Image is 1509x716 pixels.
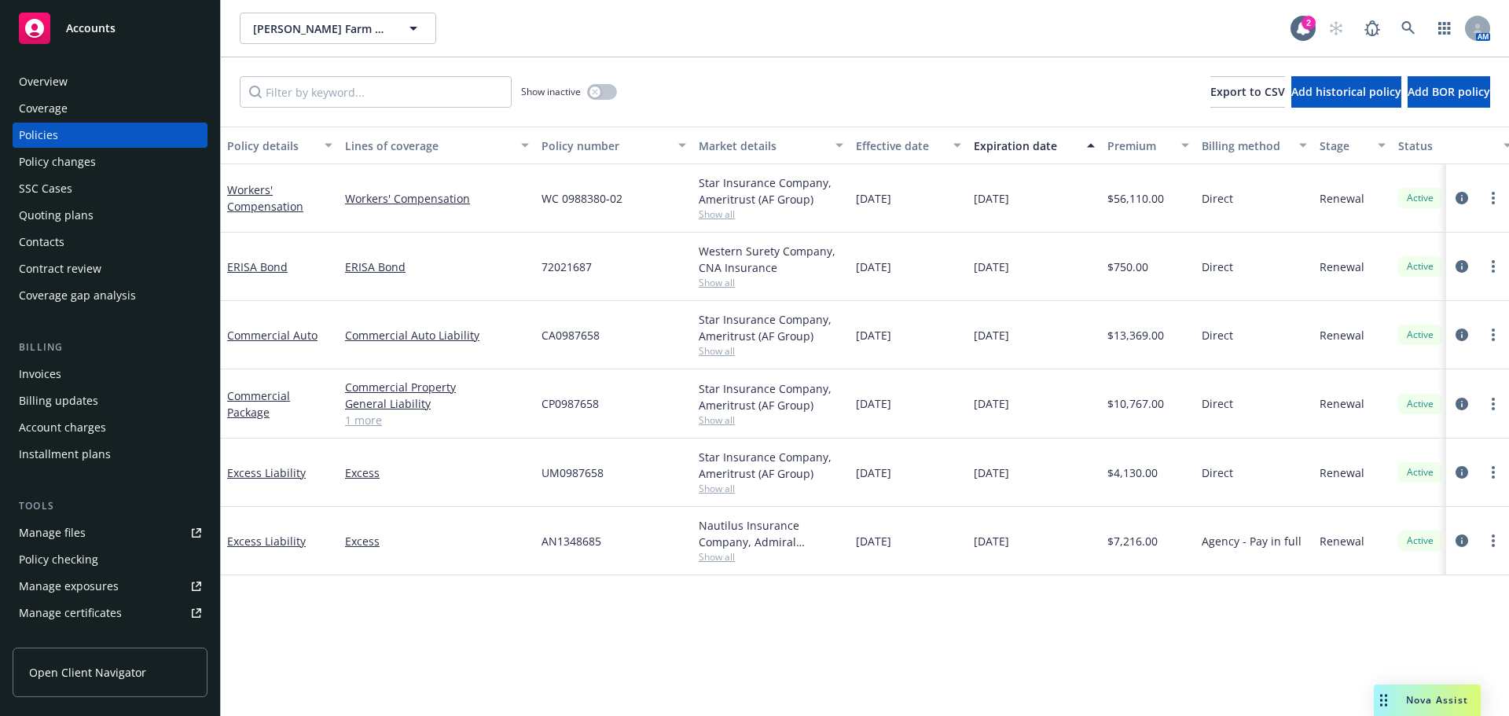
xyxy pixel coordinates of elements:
a: more [1484,531,1503,550]
div: Contacts [19,229,64,255]
a: Contract review [13,256,207,281]
div: Manage certificates [19,600,122,626]
a: Commercial Package [227,388,290,420]
div: Manage exposures [19,574,119,599]
div: Policy checking [19,547,98,572]
div: Billing method [1202,138,1290,154]
span: [DATE] [856,533,891,549]
a: Manage certificates [13,600,207,626]
span: Show all [699,207,843,221]
span: $56,110.00 [1107,190,1164,207]
a: circleInformation [1452,531,1471,550]
div: Star Insurance Company, Ameritrust (AF Group) [699,174,843,207]
a: SSC Cases [13,176,207,201]
a: Report a Bug [1357,13,1388,44]
a: Commercial Property [345,379,529,395]
span: Show inactive [521,85,581,98]
div: Contract review [19,256,101,281]
div: Manage files [19,520,86,545]
a: Excess Liability [227,534,306,549]
a: more [1484,325,1503,344]
div: Billing updates [19,388,98,413]
span: $10,767.00 [1107,395,1164,412]
a: circleInformation [1452,395,1471,413]
a: Start snowing [1320,13,1352,44]
a: Excess [345,533,529,549]
div: Installment plans [19,442,111,467]
a: Manage exposures [13,574,207,599]
span: Renewal [1320,395,1364,412]
span: [DATE] [974,259,1009,275]
input: Filter by keyword... [240,76,512,108]
button: Policy details [221,127,339,164]
a: Workers' Compensation [345,190,529,207]
div: Coverage gap analysis [19,283,136,308]
button: Stage [1313,127,1392,164]
a: Commercial Auto Liability [345,327,529,343]
span: WC 0988380-02 [542,190,622,207]
span: Renewal [1320,190,1364,207]
span: Show all [699,413,843,427]
a: Accounts [13,6,207,50]
a: Commercial Auto [227,328,318,343]
a: Coverage [13,96,207,121]
a: Billing updates [13,388,207,413]
span: Renewal [1320,259,1364,275]
a: Manage files [13,520,207,545]
span: Active [1404,328,1436,342]
div: Nautilus Insurance Company, Admiral Insurance Group ([PERSON_NAME] Corporation), XPT Specialty [699,517,843,550]
div: Star Insurance Company, Ameritrust (AF Group) [699,380,843,413]
a: Policy changes [13,149,207,174]
button: Billing method [1195,127,1313,164]
a: Excess Liability [227,465,306,480]
div: Policy details [227,138,315,154]
span: Active [1404,259,1436,274]
div: Stage [1320,138,1368,154]
div: Quoting plans [19,203,94,228]
span: CP0987658 [542,395,599,412]
a: Invoices [13,362,207,387]
a: General Liability [345,395,529,412]
button: Add historical policy [1291,76,1401,108]
a: more [1484,189,1503,207]
div: Premium [1107,138,1172,154]
button: Market details [692,127,850,164]
div: Star Insurance Company, Ameritrust (AF Group) [699,311,843,344]
a: Policies [13,123,207,148]
a: Overview [13,69,207,94]
div: Status [1398,138,1494,154]
div: Policies [19,123,58,148]
span: Active [1404,397,1436,411]
span: $13,369.00 [1107,327,1164,343]
div: SSC Cases [19,176,72,201]
a: more [1484,257,1503,276]
a: more [1484,395,1503,413]
span: Direct [1202,395,1233,412]
button: Premium [1101,127,1195,164]
div: Drag to move [1374,685,1393,716]
span: AN1348685 [542,533,601,549]
button: [PERSON_NAME] Farm Labor Inc. [240,13,436,44]
span: [DATE] [856,395,891,412]
button: Expiration date [967,127,1101,164]
a: more [1484,463,1503,482]
a: Policy checking [13,547,207,572]
span: Renewal [1320,327,1364,343]
a: ERISA Bond [345,259,529,275]
span: Open Client Navigator [29,664,146,681]
span: [PERSON_NAME] Farm Labor Inc. [253,20,389,37]
a: circleInformation [1452,463,1471,482]
span: [DATE] [974,464,1009,481]
span: Direct [1202,259,1233,275]
a: circleInformation [1452,325,1471,344]
div: Manage claims [19,627,98,652]
a: ERISA Bond [227,259,288,274]
a: Search [1393,13,1424,44]
span: [DATE] [974,533,1009,549]
a: Manage claims [13,627,207,652]
span: Direct [1202,464,1233,481]
a: 1 more [345,412,529,428]
span: Show all [699,550,843,564]
span: Renewal [1320,464,1364,481]
span: CA0987658 [542,327,600,343]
